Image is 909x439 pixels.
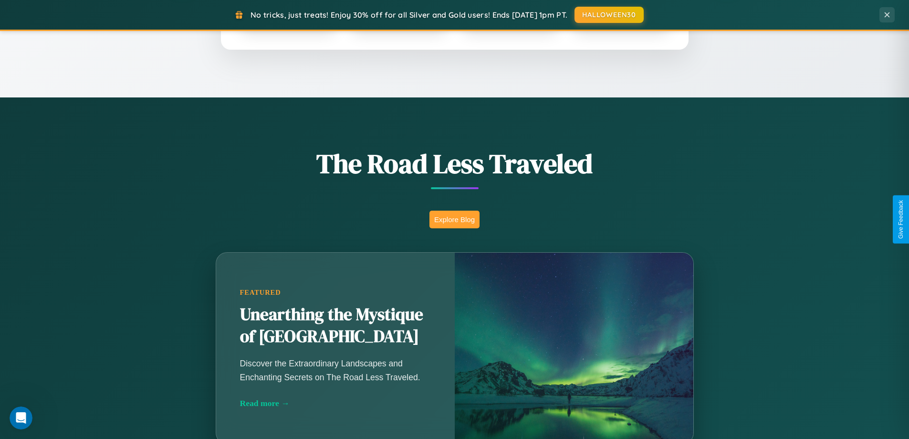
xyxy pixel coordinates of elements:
p: Discover the Extraordinary Landscapes and Enchanting Secrets on The Road Less Traveled. [240,357,431,384]
div: Featured [240,289,431,297]
div: Give Feedback [898,200,904,239]
button: HALLOWEEN30 [575,7,644,23]
div: Read more → [240,398,431,408]
h1: The Road Less Traveled [168,145,741,182]
span: No tricks, just treats! Enjoy 30% off for all Silver and Gold users! Ends [DATE] 1pm PT. [251,10,567,20]
iframe: Intercom live chat [10,407,32,429]
h2: Unearthing the Mystique of [GEOGRAPHIC_DATA] [240,304,431,348]
button: Explore Blog [429,211,480,228]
